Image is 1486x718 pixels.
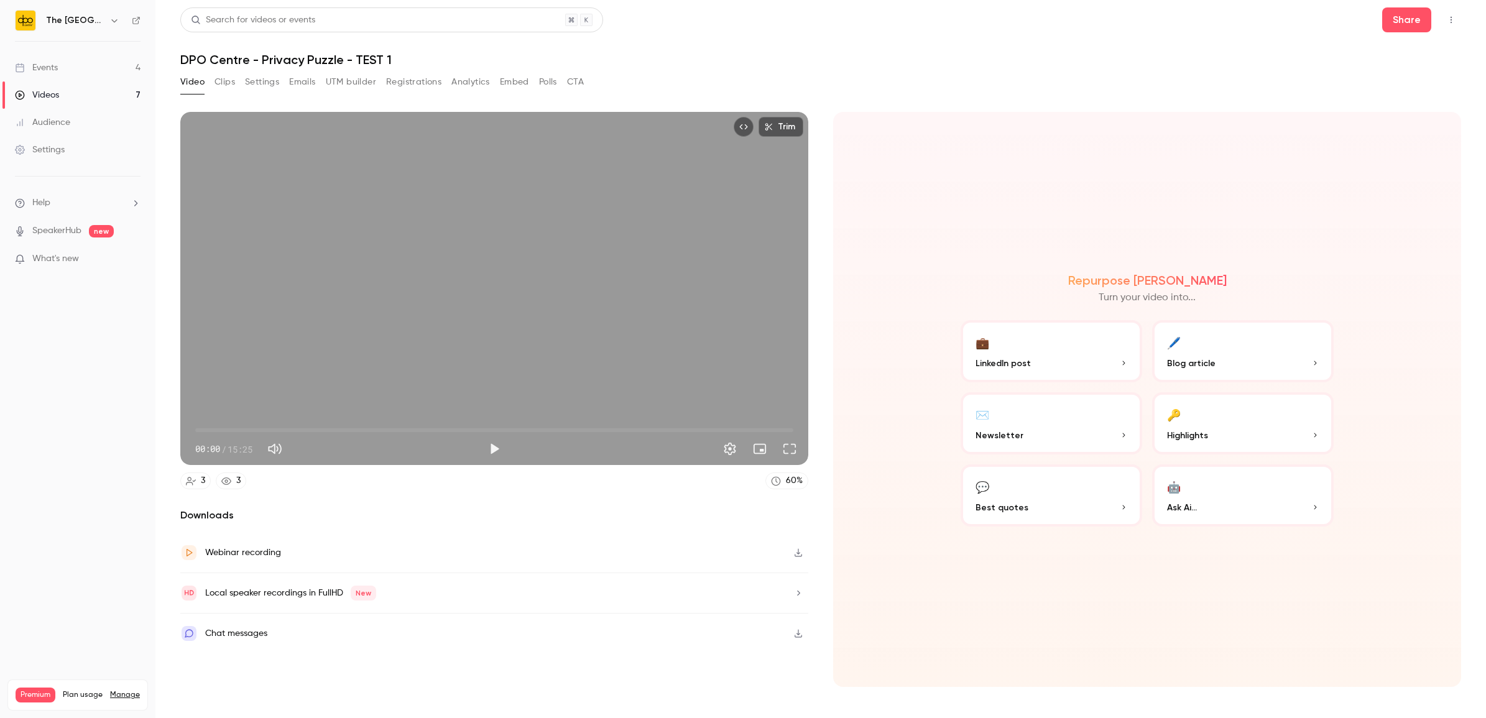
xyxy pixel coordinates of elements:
div: Chat messages [205,626,267,641]
div: Local speaker recordings in FullHD [205,586,376,601]
button: Mute [262,436,287,461]
button: ✉️Newsletter [961,392,1142,454]
div: 3 [201,474,205,487]
span: Ask Ai... [1167,501,1197,514]
span: Highlights [1167,429,1208,442]
button: 🤖Ask Ai... [1152,464,1334,527]
h6: The [GEOGRAPHIC_DATA] [46,14,104,27]
button: 💬Best quotes [961,464,1142,527]
button: CTA [567,72,584,92]
span: LinkedIn post [976,357,1031,370]
button: UTM builder [326,72,376,92]
span: 00:00 [195,443,220,456]
button: Emails [289,72,315,92]
button: Registrations [386,72,441,92]
button: Video [180,72,205,92]
button: Settings [245,72,279,92]
span: new [89,225,114,237]
div: Webinar recording [205,545,281,560]
span: Blog article [1167,357,1216,370]
a: Manage [110,690,140,700]
div: Settings [15,144,65,156]
div: Events [15,62,58,74]
div: 🖊️ [1167,333,1181,352]
div: Audience [15,116,70,129]
button: Full screen [777,436,802,461]
button: 🔑Highlights [1152,392,1334,454]
div: ✉️ [976,405,989,424]
button: Embed video [734,117,754,137]
button: 💼LinkedIn post [961,320,1142,382]
button: Turn on miniplayer [747,436,772,461]
button: 🖊️Blog article [1152,320,1334,382]
a: 3 [216,472,246,489]
button: Top Bar Actions [1441,10,1461,30]
span: Best quotes [976,501,1028,514]
span: Newsletter [976,429,1023,442]
span: Help [32,196,50,209]
div: 🤖 [1167,477,1181,496]
button: Trim [759,117,803,137]
button: Embed [500,72,529,92]
div: 💼 [976,333,989,352]
h2: Downloads [180,508,808,523]
span: What's new [32,252,79,265]
button: Clips [215,72,235,92]
div: 60 % [786,474,803,487]
span: Premium [16,688,55,702]
button: Play [482,436,507,461]
a: 60% [765,472,808,489]
div: 💬 [976,477,989,496]
h2: Repurpose [PERSON_NAME] [1068,273,1227,288]
div: 🔑 [1167,405,1181,424]
button: Share [1382,7,1431,32]
button: Polls [539,72,557,92]
button: Analytics [451,72,490,92]
div: Videos [15,89,59,101]
img: The DPO Centre [16,11,35,30]
span: New [351,586,376,601]
span: / [221,443,226,456]
a: SpeakerHub [32,224,81,237]
div: Search for videos or events [191,14,315,27]
h1: DPO Centre - Privacy Puzzle - TEST 1 [180,52,1461,67]
div: 3 [236,474,241,487]
iframe: Noticeable Trigger [126,254,141,265]
a: 3 [180,472,211,489]
p: Turn your video into... [1099,290,1196,305]
li: help-dropdown-opener [15,196,141,209]
span: Plan usage [63,690,103,700]
span: 15:25 [228,443,252,456]
button: Settings [718,436,742,461]
div: 00:00 [195,443,252,456]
